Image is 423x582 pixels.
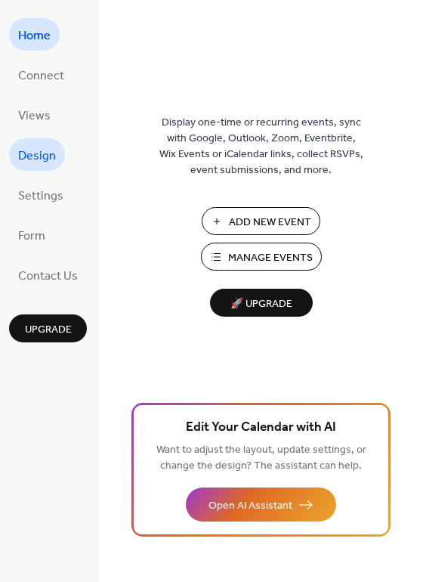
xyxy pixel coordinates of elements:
span: Form [18,224,45,248]
a: Settings [9,178,73,211]
span: Home [18,24,51,48]
button: 🚀 Upgrade [210,289,313,317]
span: Design [18,144,56,168]
span: Upgrade [25,322,72,338]
span: Contact Us [18,265,78,288]
span: Views [18,104,51,128]
span: Settings [18,184,63,208]
a: Contact Us [9,258,87,291]
span: Want to adjust the layout, update settings, or change the design? The assistant can help. [156,440,366,476]
span: Connect [18,64,64,88]
button: Manage Events [201,243,322,271]
span: Add New Event [229,215,311,231]
a: Views [9,98,60,131]
span: 🚀 Upgrade [219,294,304,314]
a: Design [9,138,65,171]
button: Upgrade [9,314,87,342]
span: Manage Events [228,250,313,266]
span: Display one-time or recurring events, sync with Google, Outlook, Zoom, Eventbrite, Wix Events or ... [159,115,363,178]
a: Connect [9,58,73,91]
button: Open AI Assistant [186,488,336,522]
button: Add New Event [202,207,320,235]
span: Open AI Assistant [208,498,292,514]
a: Form [9,218,54,251]
span: Edit Your Calendar with AI [186,417,336,438]
a: Home [9,18,60,51]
